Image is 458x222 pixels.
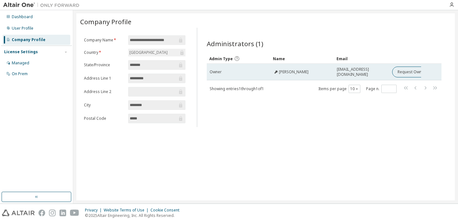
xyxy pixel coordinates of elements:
div: Cookie Consent [150,208,183,213]
span: Company Profile [80,17,131,26]
div: Managed [12,61,29,66]
div: Dashboard [12,14,33,19]
span: Administrators (1) [207,39,263,48]
div: License Settings [4,49,38,54]
div: On Prem [12,71,28,76]
img: Altair One [3,2,83,8]
img: facebook.svg [38,210,45,216]
p: © 2025 Altair Engineering, Inc. All Rights Reserved. [85,213,183,218]
div: Name [273,54,331,64]
div: Email [337,54,387,64]
div: [GEOGRAPHIC_DATA] [128,49,169,56]
button: Request Owner Change [392,67,446,77]
label: City [84,103,124,108]
label: Country [84,50,124,55]
button: 10 [350,86,359,91]
span: Admin Type [209,56,233,61]
div: Company Profile [12,37,45,42]
label: Postal Code [84,116,124,121]
label: Address Line 2 [84,89,124,94]
label: Company Name [84,38,124,43]
span: [EMAIL_ADDRESS][DOMAIN_NAME] [337,67,387,77]
span: Showing entries 1 through 1 of 1 [210,86,264,91]
span: Page n. [366,85,397,93]
span: [PERSON_NAME] [279,69,309,75]
div: [GEOGRAPHIC_DATA] [128,49,185,56]
label: Address Line 1 [84,76,124,81]
img: instagram.svg [49,210,56,216]
img: youtube.svg [70,210,79,216]
div: User Profile [12,26,33,31]
img: altair_logo.svg [2,210,35,216]
div: Website Terms of Use [104,208,150,213]
img: linkedin.svg [59,210,66,216]
div: Privacy [85,208,104,213]
span: Owner [210,69,222,75]
span: Items per page [318,85,360,93]
label: State/Province [84,62,124,68]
